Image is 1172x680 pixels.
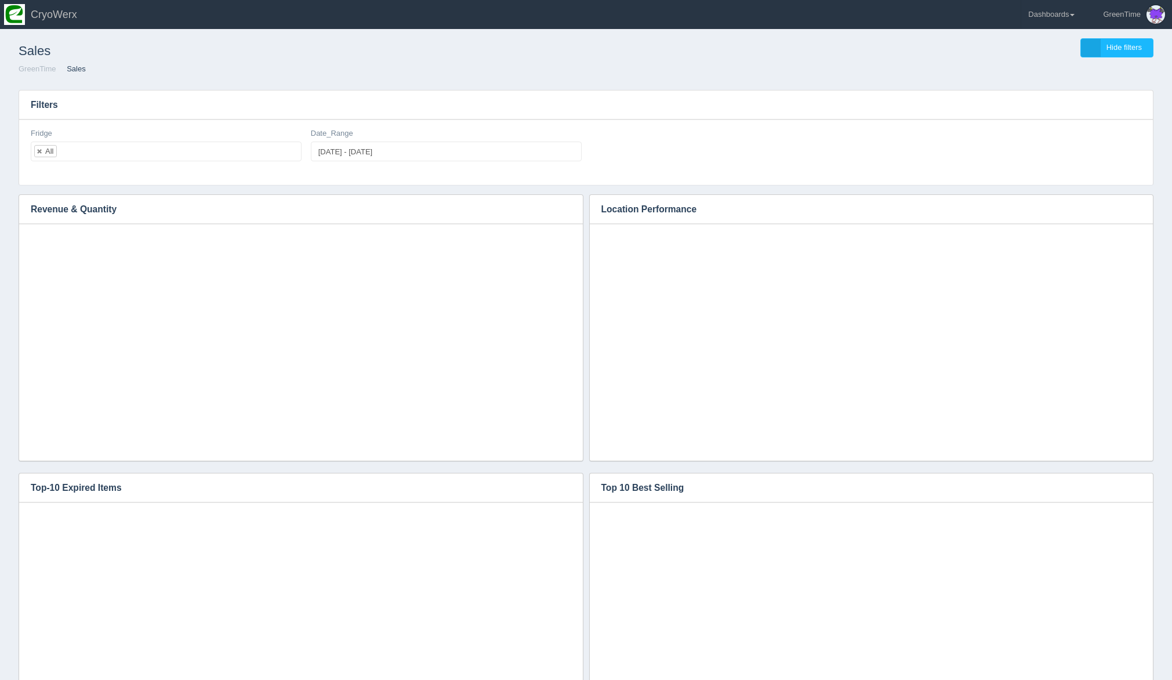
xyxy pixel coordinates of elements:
[19,91,1153,120] h3: Filters
[31,9,77,20] span: CryoWerx
[590,473,1136,502] h3: Top 10 Best Selling
[1080,38,1153,57] a: Hide filters
[19,64,56,73] a: GreenTime
[31,128,52,139] label: Fridge
[4,4,25,25] img: so2zg2bv3y2ub16hxtjr.png
[590,195,1136,224] h3: Location Performance
[19,38,586,64] h1: Sales
[1146,5,1165,24] img: Profile Picture
[311,128,353,139] label: Date_Range
[19,195,565,224] h3: Revenue & Quantity
[45,147,53,155] div: All
[19,473,565,502] h3: Top-10 Expired Items
[58,64,86,75] li: Sales
[1103,3,1141,26] div: GreenTime
[1106,43,1142,52] span: Hide filters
